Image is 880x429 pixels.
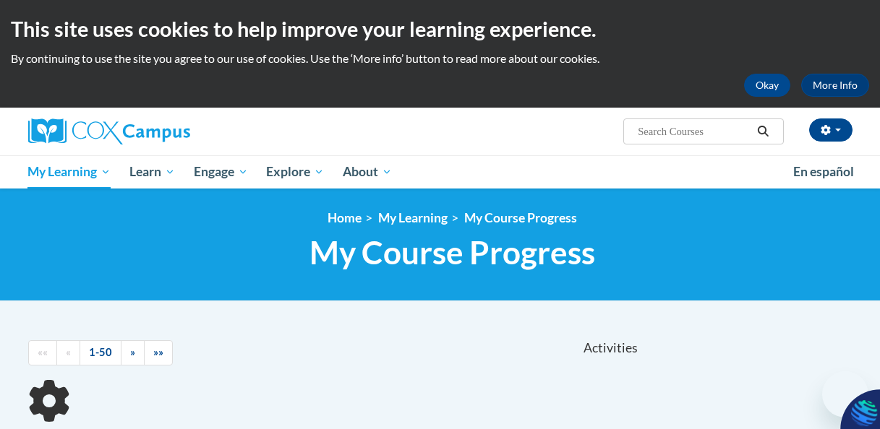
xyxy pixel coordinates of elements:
input: Search Courses [636,123,752,140]
a: About [333,155,401,188]
a: Begining [28,340,57,365]
span: My Learning [27,163,111,181]
a: 1-50 [80,340,121,365]
span: »» [153,346,163,358]
button: Okay [744,74,790,97]
span: About [343,163,392,181]
span: Explore [266,163,324,181]
a: En español [784,157,863,187]
iframe: Button to launch messaging window [822,371,868,417]
a: My Course Progress [464,210,577,225]
p: By continuing to use the site you agree to our use of cookies. Use the ‘More info’ button to read... [11,51,869,66]
button: Account Settings [809,118,853,142]
span: My Course Progress [309,233,595,272]
a: Explore [257,155,333,188]
a: Home [328,210,362,225]
span: En español [793,164,854,179]
a: Next [121,340,145,365]
a: Cox Campus [28,118,289,144]
a: My Learning [378,210,448,225]
span: « [66,346,71,358]
a: My Learning [19,155,121,188]
img: Cox Campus [28,118,190,144]
span: Learn [129,163,175,181]
span: Engage [194,163,248,181]
a: End [144,340,173,365]
span: » [130,346,135,358]
span: «« [38,346,48,358]
a: Learn [120,155,184,188]
span: Activities [584,340,638,356]
a: More Info [801,74,869,97]
a: Engage [184,155,257,188]
h2: This site uses cookies to help improve your learning experience. [11,14,869,43]
div: Main menu [17,155,863,188]
a: Previous [56,340,80,365]
button: Search [752,123,774,140]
